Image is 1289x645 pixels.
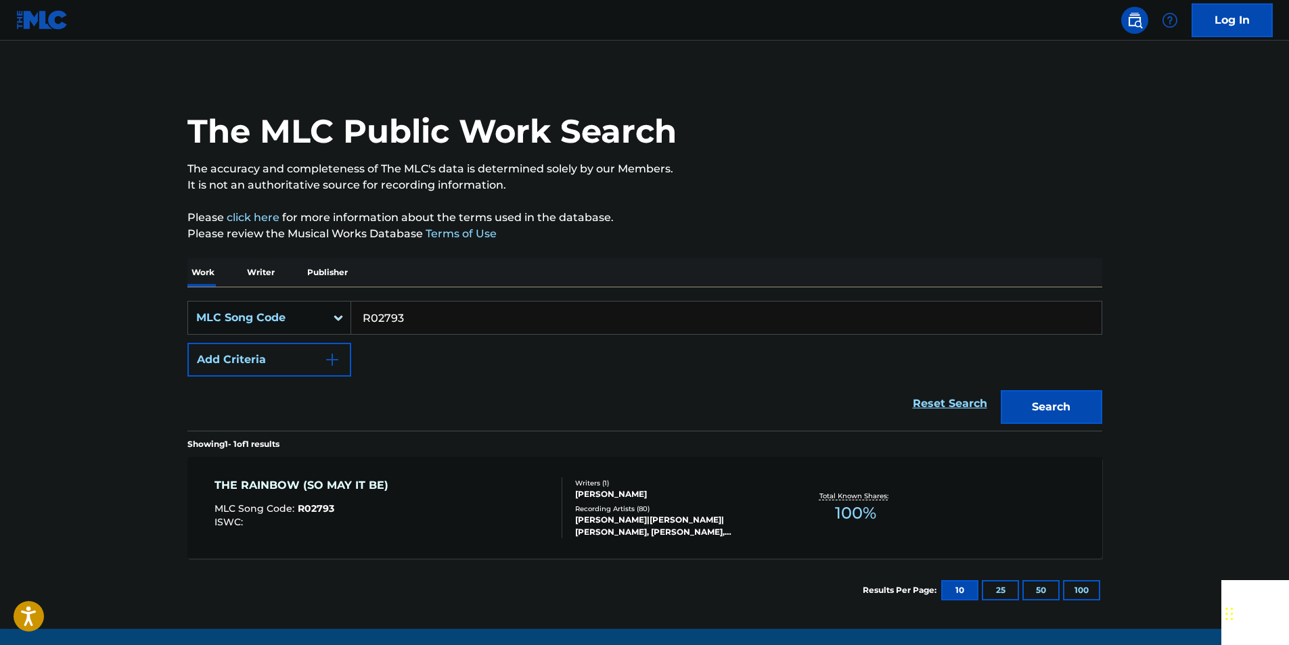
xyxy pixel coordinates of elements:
[187,343,351,377] button: Add Criteria
[16,10,68,30] img: MLC Logo
[423,227,497,240] a: Terms of Use
[1063,580,1100,600] button: 100
[187,177,1102,193] p: It is not an authoritative source for recording information.
[187,457,1102,558] a: THE RAINBOW (SO MAY IT BE)MLC Song Code:R02793ISWC:Writers (1)[PERSON_NAME]Recording Artists (80)...
[187,161,1102,177] p: The accuracy and completeness of The MLC's data is determined solely by our Members.
[214,516,246,528] span: ISWC :
[863,584,940,596] p: Results Per Page:
[1192,3,1273,37] a: Log In
[575,488,779,500] div: [PERSON_NAME]
[575,504,779,514] div: Recording Artists ( 80 )
[214,502,298,515] span: MLC Song Code :
[941,580,978,600] button: 10
[1121,7,1148,34] a: Public Search
[187,226,1102,242] p: Please review the Musical Works Database
[324,352,340,368] img: 9d2ae6d4665cec9f34b9.svg
[819,491,892,501] p: Total Known Shares:
[906,389,994,419] a: Reset Search
[1127,12,1143,28] img: search
[187,301,1102,431] form: Search Form
[298,502,334,515] span: R02793
[575,514,779,538] div: [PERSON_NAME]|[PERSON_NAME]|[PERSON_NAME], [PERSON_NAME], MTHOKOZISI NDABA, FAMILY FIRST, [PERSON...
[227,211,279,224] a: click here
[243,258,279,287] p: Writer
[303,258,352,287] p: Publisher
[982,580,1019,600] button: 25
[196,310,318,326] div: MLC Song Code
[1162,12,1178,28] img: help
[1156,7,1183,34] div: Help
[187,111,677,151] h1: The MLC Public Work Search
[1022,580,1060,600] button: 50
[575,478,779,488] div: Writers ( 1 )
[1221,580,1289,645] iframe: Chat Widget
[187,258,219,287] p: Work
[214,477,395,494] div: THE RAINBOW (SO MAY IT BE)
[1001,390,1102,424] button: Search
[835,501,876,525] span: 100 %
[187,210,1102,226] p: Please for more information about the terms used in the database.
[1225,594,1234,634] div: Drag
[187,438,279,450] p: Showing 1 - 1 of 1 results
